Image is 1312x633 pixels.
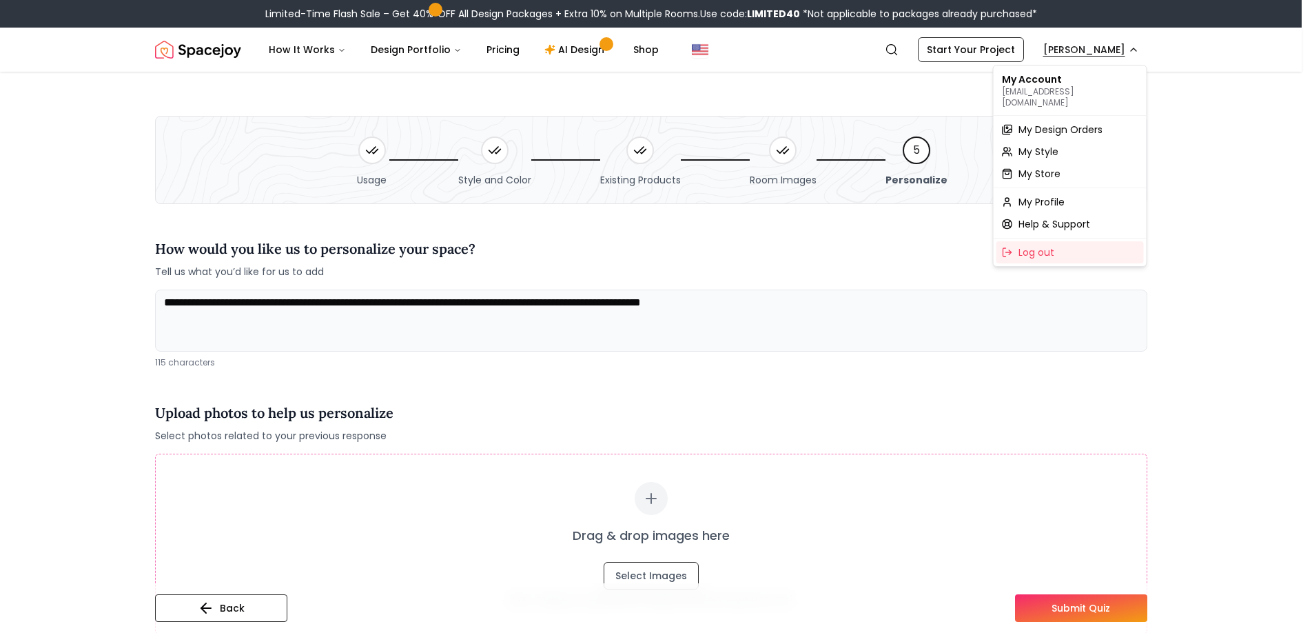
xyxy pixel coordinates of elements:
span: Help & Support [1018,217,1090,231]
span: My Store [1018,167,1060,181]
div: [PERSON_NAME] [993,65,1147,267]
a: Help & Support [996,213,1144,235]
span: My Style [1018,145,1058,159]
span: My Design Orders [1018,123,1103,137]
span: My Profile [1018,195,1065,209]
span: Log out [1018,245,1054,259]
div: My Account [996,68,1144,112]
a: My Design Orders [996,119,1144,141]
a: My Store [996,163,1144,185]
a: My Profile [996,191,1144,213]
a: My Style [996,141,1144,163]
p: [EMAIL_ADDRESS][DOMAIN_NAME] [1002,86,1138,108]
